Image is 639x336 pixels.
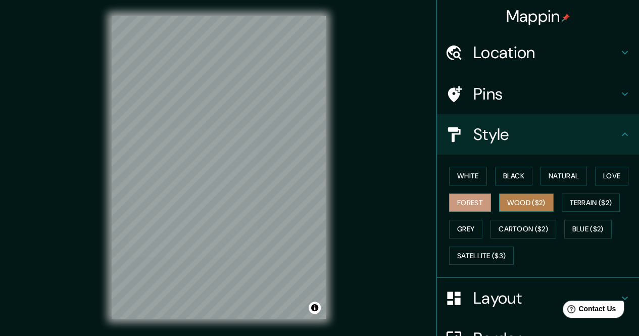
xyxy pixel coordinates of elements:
[473,42,619,63] h4: Location
[449,220,482,238] button: Grey
[564,220,612,238] button: Blue ($2)
[549,297,628,325] iframe: Help widget launcher
[449,194,491,212] button: Forest
[309,302,321,314] button: Toggle attribution
[473,124,619,145] h4: Style
[437,114,639,155] div: Style
[595,167,628,185] button: Love
[506,6,570,26] h4: Mappin
[490,220,556,238] button: Cartoon ($2)
[449,167,487,185] button: White
[437,32,639,73] div: Location
[562,194,620,212] button: Terrain ($2)
[540,167,587,185] button: Natural
[449,247,514,265] button: Satellite ($3)
[437,74,639,114] div: Pins
[495,167,533,185] button: Black
[112,16,326,319] canvas: Map
[562,14,570,22] img: pin-icon.png
[473,288,619,308] h4: Layout
[499,194,554,212] button: Wood ($2)
[437,278,639,318] div: Layout
[473,84,619,104] h4: Pins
